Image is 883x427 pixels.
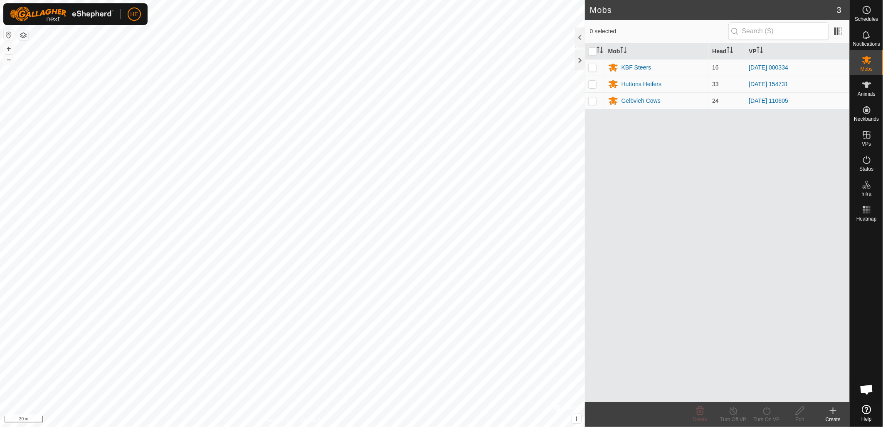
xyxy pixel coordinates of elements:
span: VPs [862,142,871,146]
th: VP [745,43,850,60]
div: Turn On VP [750,416,783,423]
span: 0 selected [590,27,728,36]
span: i [576,415,577,422]
p-sorticon: Activate to sort [727,48,733,55]
span: 3 [837,4,841,16]
span: 24 [712,97,719,104]
input: Search (S) [728,22,829,40]
button: + [4,44,14,54]
span: Notifications [853,42,880,47]
button: i [572,414,581,423]
button: – [4,55,14,65]
a: [DATE] 154731 [749,81,788,87]
span: Neckbands [854,117,879,122]
div: KBF Steers [622,63,651,72]
div: Create [816,416,850,423]
div: Turn Off VP [717,416,750,423]
p-sorticon: Activate to sort [620,48,627,55]
span: Delete [693,417,708,422]
a: Help [850,402,883,425]
span: Help [861,417,872,422]
div: Gelbvieh Cows [622,97,661,105]
a: [DATE] 110605 [749,97,788,104]
span: Animals [858,92,876,97]
a: [DATE] 000334 [749,64,788,71]
span: 33 [712,81,719,87]
span: Heatmap [856,216,877,221]
p-sorticon: Activate to sort [757,48,763,55]
button: Map Layers [18,30,28,40]
button: Reset Map [4,30,14,40]
div: Edit [783,416,816,423]
a: Contact Us [301,416,325,424]
span: Status [859,166,873,171]
img: Gallagher Logo [10,7,114,22]
th: Head [709,43,745,60]
span: Mobs [861,67,873,72]
span: Infra [861,191,871,196]
span: Schedules [855,17,878,22]
span: 16 [712,64,719,71]
h2: Mobs [590,5,837,15]
span: HE [130,10,138,19]
th: Mob [605,43,709,60]
p-sorticon: Activate to sort [597,48,603,55]
a: Privacy Policy [259,416,291,424]
div: Open chat [854,377,879,402]
div: Huttons Heifers [622,80,661,89]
